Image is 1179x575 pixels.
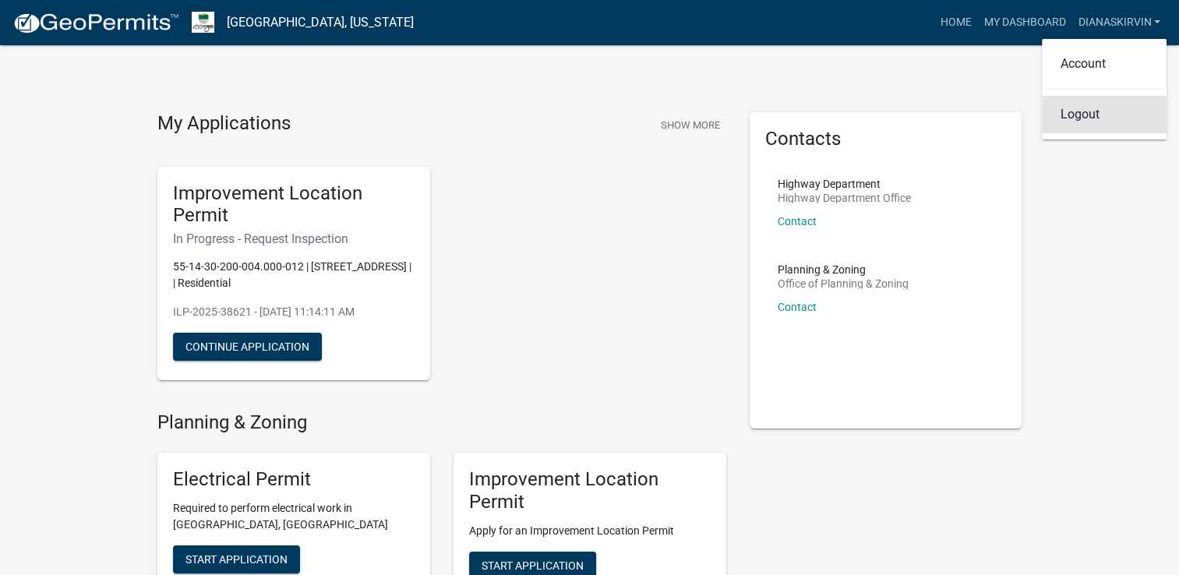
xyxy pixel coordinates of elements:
a: Home [934,8,977,37]
a: My Dashboard [977,8,1071,37]
h5: Improvement Location Permit [173,182,415,228]
h5: Electrical Permit [173,468,415,491]
p: Apply for an Improvement Location Permit [469,523,711,539]
a: [GEOGRAPHIC_DATA], [US_STATE] [227,9,414,36]
h4: Planning & Zoning [157,411,726,434]
h5: Contacts [765,128,1007,150]
h6: In Progress - Request Inspection [173,231,415,246]
a: Account [1042,45,1167,83]
p: Highway Department [778,178,911,189]
p: Office of Planning & Zoning [778,278,909,289]
p: Planning & Zoning [778,264,909,275]
button: Continue Application [173,333,322,361]
a: Contact [778,301,817,313]
p: 55-14-30-200-004.000-012 | [STREET_ADDRESS] | | Residential [173,259,415,291]
p: Highway Department Office [778,192,911,203]
h5: Improvement Location Permit [469,468,711,513]
a: Contact [778,215,817,228]
span: Start Application [185,552,288,565]
button: Show More [655,112,726,138]
p: ILP-2025-38621 - [DATE] 11:14:11 AM [173,304,415,320]
img: Morgan County, Indiana [192,12,214,33]
button: Start Application [173,545,300,573]
div: dianaskirvin [1042,39,1167,139]
h4: My Applications [157,112,291,136]
p: Required to perform electrical work in [GEOGRAPHIC_DATA], [GEOGRAPHIC_DATA] [173,500,415,533]
a: Logout [1042,96,1167,133]
a: dianaskirvin [1071,8,1167,37]
span: Start Application [482,559,584,571]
